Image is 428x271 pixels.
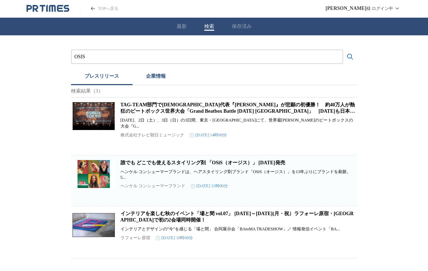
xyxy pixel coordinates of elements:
[204,23,214,30] button: 検索
[133,70,179,85] button: 企業情報
[75,53,340,61] input: プレスリリースおよび企業を検索する
[72,160,115,188] img: 誰でも どこでも使えるスタイリング剤 「OSiS（オージス）」 2024年8月26日発売
[72,102,115,130] img: TAG-TEAM部門で日本人代表『Jairo』が悲願の初優勝！ 約40万人が熱狂のビートボックス世界大会「Grand Beatbox Battle 2024 TOKYO」 2025年も日本開催が決定
[121,183,185,189] p: ヘンケル コンシューマーブランド
[343,50,357,64] button: 検索する
[326,6,367,11] span: [PERSON_NAME]
[80,6,118,12] a: PR TIMESのトップページはこちら
[190,132,227,138] time: [DATE] 14時00分
[121,102,355,120] a: TAG-TEAM部門で[DEMOGRAPHIC_DATA]代表『[PERSON_NAME]』が悲願の初優勝！ 約40万人が熱狂のビートボックス世界大会「Grand Beatbox Battle ...
[121,160,285,165] a: 誰でも どこでも使えるスタイリング剤 「OSiS（オージス）」 [DATE]発売
[121,235,150,241] p: ラフォーレ原宿
[232,23,252,30] button: 保存済み
[27,4,69,13] a: PR TIMESのトップページはこちら
[156,235,193,241] time: [DATE] 10時00分
[71,85,357,98] p: 検索結果（3）
[121,211,354,223] a: インテリアを楽しむ秋のイベント「場と間 vol.07」 [DATE]～[DATE](月・祝）ラフォーレ原宿・[GEOGRAPHIC_DATA]で初の2会場同時開催！
[177,23,187,30] button: 最新
[121,169,356,180] p: ヘンケル コンシューマーブランドは、ヘアスタイリング剤ブランド「OSiS（オージス）」を13年ぶりにブランドを刷新。5...
[121,226,356,232] p: インテリアとデザインの”今”を感じる「場と間」 合同展示会「BAtoMA TRADESHOW」／ 情報発信イベント「BA...
[121,132,184,138] p: 株式会社テレビ朝日ミュージック
[72,211,115,239] img: インテリアを楽しむ秋のイベント「場と間 vol.07」 10月31日(金)～11月3日(月・祝）ラフォーレ原宿・表参道ヒルズで初の2会場同時開催！
[71,70,133,85] button: プレスリリース
[191,183,228,189] time: [DATE] 11時00分
[121,117,356,129] p: [DATE]、2日（土）、3日（日）の3日間、東京・[GEOGRAPHIC_DATA]にて、世界最[PERSON_NAME]のビートボックスの大会『G...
